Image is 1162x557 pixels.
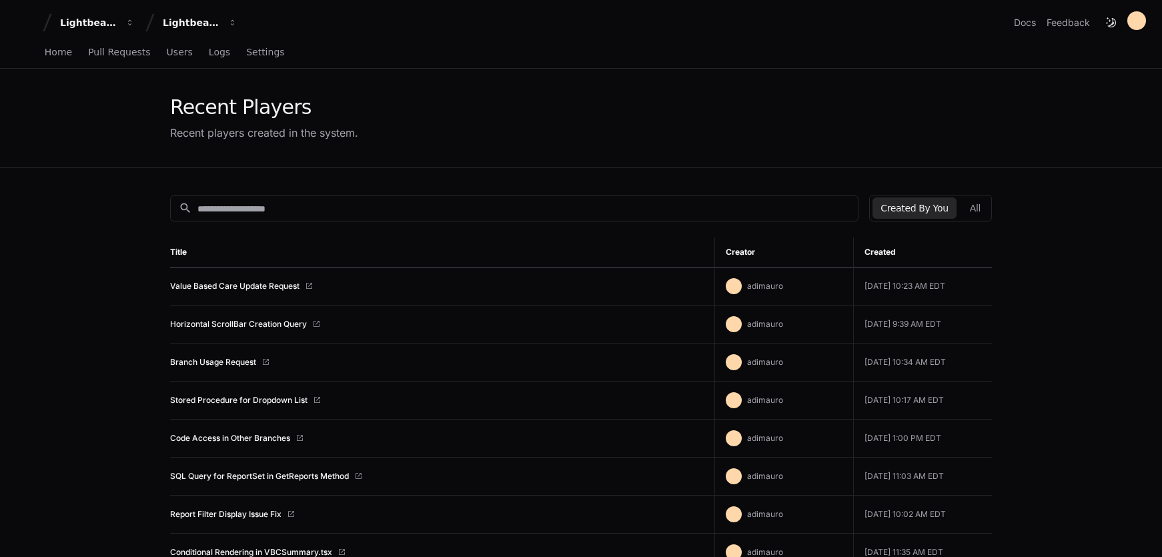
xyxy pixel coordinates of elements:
span: adimauro [747,509,783,519]
div: Lightbeam Health Solutions [163,16,220,29]
a: SQL Query for ReportSet in GetReports Method [170,471,349,482]
td: [DATE] 10:34 AM EDT [853,344,992,382]
a: Code Access in Other Branches [170,433,290,444]
span: adimauro [747,433,783,443]
a: Home [45,37,72,68]
td: [DATE] 10:02 AM EDT [853,496,992,534]
span: Home [45,48,72,56]
td: [DATE] 9:39 AM EDT [853,306,992,344]
button: Feedback [1047,16,1090,29]
a: Value Based Care Update Request [170,281,300,292]
td: [DATE] 1:00 PM EDT [853,420,992,458]
button: All [962,197,989,219]
a: Users [167,37,193,68]
div: Recent Players [170,95,358,119]
button: Lightbeam Health [55,11,140,35]
span: adimauro [747,547,783,557]
a: Horizontal ScrollBar Creation Query [170,319,307,330]
span: adimauro [747,471,783,481]
a: Branch Usage Request [170,357,256,368]
div: Lightbeam Health [60,16,117,29]
a: Stored Procedure for Dropdown List [170,395,308,406]
div: Recent players created in the system. [170,125,358,141]
a: Settings [246,37,284,68]
td: [DATE] 10:23 AM EDT [853,267,992,306]
span: Users [167,48,193,56]
td: [DATE] 11:03 AM EDT [853,458,992,496]
span: Pull Requests [88,48,150,56]
span: adimauro [747,395,783,405]
span: Settings [246,48,284,56]
a: Docs [1014,16,1036,29]
span: adimauro [747,281,783,291]
td: [DATE] 10:17 AM EDT [853,382,992,420]
span: adimauro [747,357,783,367]
mat-icon: search [179,201,192,215]
button: Created By You [873,197,956,219]
th: Created [853,237,992,267]
a: Logs [209,37,230,68]
span: adimauro [747,319,783,329]
a: Report Filter Display Issue Fix [170,509,281,520]
a: Pull Requests [88,37,150,68]
th: Title [170,237,714,267]
th: Creator [714,237,853,267]
button: Lightbeam Health Solutions [157,11,243,35]
span: Logs [209,48,230,56]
